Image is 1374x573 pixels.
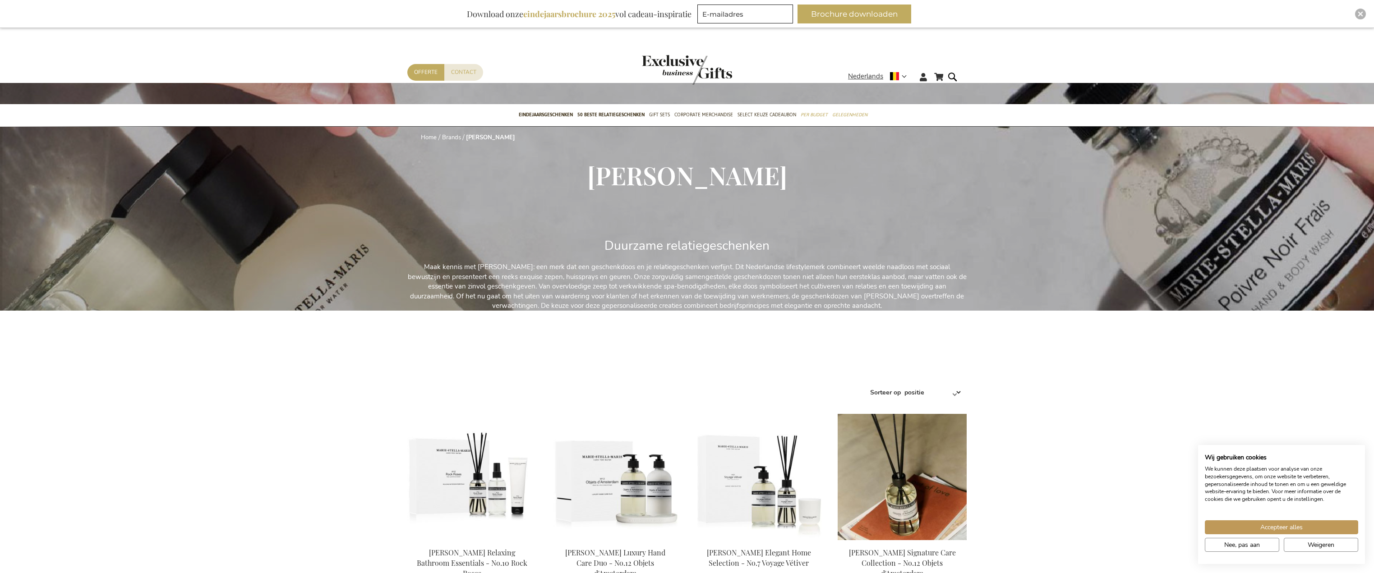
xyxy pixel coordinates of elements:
img: Marie-Stella-Maris Signature Care Collection - No.12 Objets d'Amsterdam [838,414,967,540]
span: Gift Sets [649,110,670,119]
a: Marie-Stella-Maris Luxury Hand Care Duo - No.12 Objets d'Amsterdam [551,536,680,545]
a: Offerte [407,64,444,81]
a: [PERSON_NAME] Elegant Home Selection - No.7 Voyage Vétiver [707,548,811,568]
button: Alle cookies weigeren [1284,538,1358,552]
span: 50 beste relatiegeschenken [577,110,645,119]
span: Select Keuze Cadeaubon [738,110,796,119]
span: Corporate Merchandise [674,110,733,119]
button: Pas cookie voorkeuren aan [1205,538,1279,552]
div: Close [1355,9,1366,19]
b: eindejaarsbrochure 2025 [523,9,615,19]
span: [PERSON_NAME] [587,158,787,192]
span: Per Budget [801,110,828,119]
div: Download onze vol cadeau-inspiratie [463,5,696,23]
a: Brands [442,133,461,142]
img: Close [1358,11,1363,17]
span: Nee, pas aan [1224,540,1260,550]
a: Marie-Stella-Maris Elegant Home Selection - No.7 Voyage Vétiver [694,536,823,545]
img: Marie-Stella-Maris Luxury Hand Care Duo - No.12 Objets d'Amsterdam [551,414,680,540]
img: Exclusive Business gifts logo [642,55,732,85]
span: Accepteer alles [1260,523,1303,532]
span: Gelegenheden [832,110,867,119]
div: Maak kennis met [PERSON_NAME]: een merk dat een geschenkdoos en je relatiegeschenken verfijnt. Di... [407,227,967,335]
a: Contact [444,64,483,81]
input: E-mailadres [697,5,793,23]
button: Accepteer alle cookies [1205,520,1358,534]
a: Home [421,133,437,142]
span: Eindejaarsgeschenken [519,110,573,119]
button: Brochure downloaden [798,5,911,23]
a: Marie-Stella-Maris Relaxing Bathroom Essentials - No.10 Rock Roses [407,536,536,545]
span: Nederlands [848,71,883,82]
a: store logo [642,55,687,85]
div: Nederlands [848,71,913,82]
h2: Duurzame relatiegeschenken [407,239,967,253]
img: Marie-Stella-Maris Relaxing Bathroom Essentials - No.10 Rock Roses [407,414,536,540]
img: Marie-Stella-Maris Elegant Home Selection - No.7 Voyage Vétiver [694,414,823,540]
strong: [PERSON_NAME] [466,133,515,142]
p: We kunnen deze plaatsen voor analyse van onze bezoekersgegevens, om onze website te verbeteren, g... [1205,465,1358,503]
label: Sorteer op [870,388,901,397]
h2: Wij gebruiken cookies [1205,454,1358,462]
form: marketing offers and promotions [697,5,796,26]
span: Weigeren [1308,540,1334,550]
